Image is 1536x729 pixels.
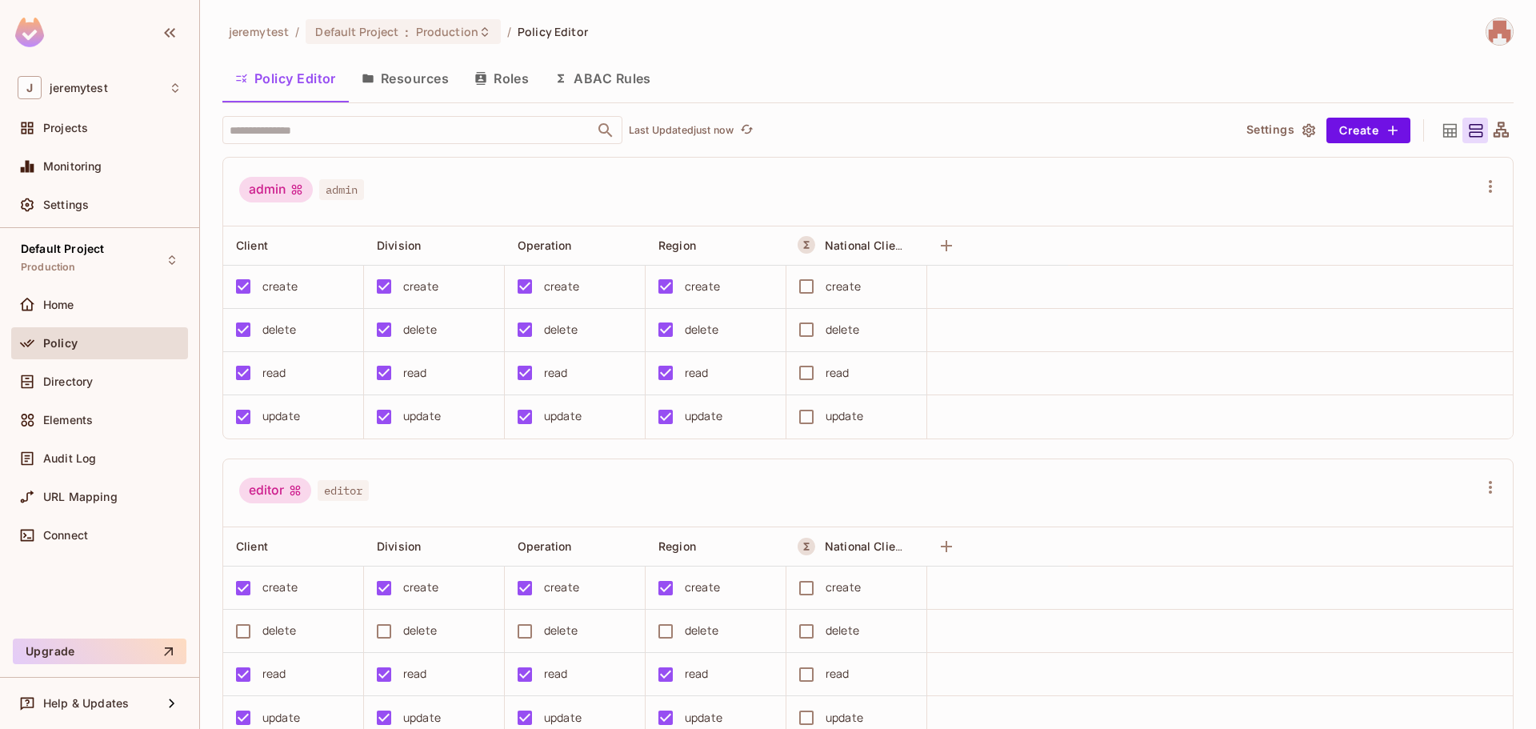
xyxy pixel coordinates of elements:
[319,179,364,200] span: admin
[50,82,108,94] span: Workspace: jeremytest
[826,665,850,683] div: read
[518,24,588,39] span: Policy Editor
[43,375,93,388] span: Directory
[262,579,298,596] div: create
[594,119,617,142] button: Open
[737,121,756,140] button: refresh
[262,364,286,382] div: read
[43,529,88,542] span: Connect
[43,452,96,465] span: Audit Log
[685,579,720,596] div: create
[43,414,93,427] span: Elements
[222,58,349,98] button: Policy Editor
[826,579,861,596] div: create
[544,321,578,338] div: delete
[518,539,571,553] span: Operation
[1240,118,1320,143] button: Settings
[544,622,578,639] div: delete
[826,407,863,425] div: update
[236,238,268,252] span: Client
[21,261,76,274] span: Production
[262,665,286,683] div: read
[43,298,74,311] span: Home
[685,278,720,295] div: create
[43,491,118,503] span: URL Mapping
[798,236,815,254] button: A Resource Set is a dynamically conditioned resource, defined by real-time criteria.
[826,709,863,727] div: update
[462,58,542,98] button: Roles
[544,579,579,596] div: create
[295,24,299,39] li: /
[262,278,298,295] div: create
[685,622,718,639] div: delete
[544,665,568,683] div: read
[43,198,89,211] span: Settings
[43,160,102,173] span: Monitoring
[658,238,696,252] span: Region
[13,639,186,664] button: Upgrade
[1326,118,1410,143] button: Create
[377,539,421,553] span: Division
[542,58,664,98] button: ABAC Rules
[262,709,300,727] div: update
[826,364,850,382] div: read
[507,24,511,39] li: /
[403,321,437,338] div: delete
[403,709,441,727] div: update
[262,622,296,639] div: delete
[658,539,696,553] span: Region
[315,24,398,39] span: Default Project
[826,622,859,639] div: delete
[404,26,410,38] span: :
[518,238,571,252] span: Operation
[229,24,289,39] span: the active workspace
[43,337,78,350] span: Policy
[236,539,268,553] span: Client
[629,124,734,137] p: Last Updated just now
[403,579,438,596] div: create
[544,407,582,425] div: update
[21,242,104,255] span: Default Project
[403,622,437,639] div: delete
[416,24,478,39] span: Production
[825,238,906,253] span: National Client
[18,76,42,99] span: J
[403,407,441,425] div: update
[685,407,722,425] div: update
[43,697,129,710] span: Help & Updates
[685,665,709,683] div: read
[403,665,427,683] div: read
[239,177,313,202] div: admin
[685,321,718,338] div: delete
[544,709,582,727] div: update
[262,321,296,338] div: delete
[798,538,815,555] button: A Resource Set is a dynamically conditioned resource, defined by real-time criteria.
[685,364,709,382] div: read
[349,58,462,98] button: Resources
[544,364,568,382] div: read
[377,238,421,252] span: Division
[544,278,579,295] div: create
[1486,18,1513,45] img: john.knoy@compass-usa.com
[403,278,438,295] div: create
[403,364,427,382] div: read
[825,539,906,554] span: National Client
[239,478,311,503] div: editor
[43,122,88,134] span: Projects
[826,321,859,338] div: delete
[740,122,754,138] span: refresh
[734,121,756,140] span: Click to refresh data
[318,480,369,501] span: editor
[826,278,861,295] div: create
[685,709,722,727] div: update
[15,18,44,47] img: SReyMgAAAABJRU5ErkJggg==
[262,407,300,425] div: update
